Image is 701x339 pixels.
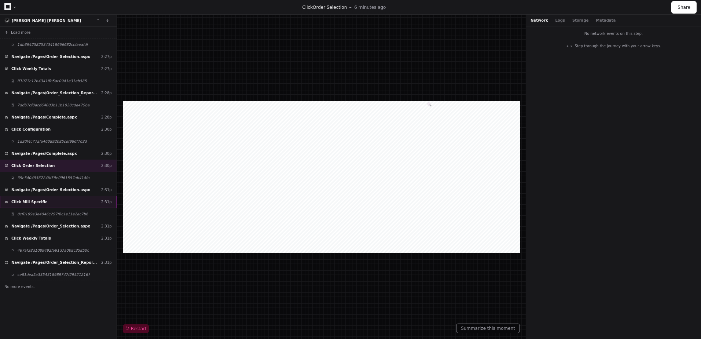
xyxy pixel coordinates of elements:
[354,4,386,10] p: 6 minutes ago
[11,127,51,132] span: Click Configuration
[11,90,98,96] span: Navigate /Pages/Order_Selection_Report.aspx
[101,66,112,72] div: 2:27p
[17,248,89,253] span: 467af38d1089492fa91d7a0b8c358500
[5,18,10,23] img: 15.svg
[11,223,90,229] span: Navigate /Pages/Order_Selection.aspx
[101,223,112,229] div: 2:31p
[101,187,112,193] div: 2:31p
[101,54,112,59] div: 2:27p
[17,78,87,84] span: ff1077c12b4341ffb5ac0941e31eb585
[555,18,565,23] button: Logs
[101,114,112,120] div: 2:28p
[11,260,98,265] span: Navigate /Pages/Order_Selection_Report.aspx
[11,114,77,120] span: Navigate /Pages/Complete.aspx
[101,260,112,265] div: 2:31p
[572,18,588,23] button: Storage
[4,284,35,289] span: No more events.
[11,187,90,193] span: Navigate /Pages/Order_Selection.aspx
[456,324,520,333] button: Summarize this moment
[526,26,701,41] div: No network events on this step.
[17,211,88,217] span: 8cf0199e3e4046c297f6c1e11e2ac7b6
[11,30,30,35] span: Load more
[575,43,661,49] span: Step through the journey with your arrow keys.
[11,163,55,168] span: Click Order Selection
[11,54,90,59] span: Navigate /Pages/Order_Selection.aspx
[17,42,88,47] span: 1db39425825343418666682ccfaeafdf
[125,326,147,332] span: Restart
[17,272,90,277] span: ce81dea5a3354318989747f295212167
[101,90,112,96] div: 2:28p
[531,18,548,23] button: Network
[123,324,149,333] button: Restart
[101,163,112,168] div: 2:30p
[17,139,87,144] span: 1d30f4c77afa460892085cef986f7633
[671,1,697,14] button: Share
[101,127,112,132] div: 2:30p
[11,199,47,205] span: Click Mill Specific
[101,236,112,241] div: 2:31p
[12,19,81,23] a: [PERSON_NAME] [PERSON_NAME]
[596,18,616,23] button: Metadata
[17,175,89,181] span: 39e5404956224fd59e0961557ab414fd
[313,5,347,10] span: Order Selection
[11,66,51,72] span: Click Weekly Totals
[17,102,89,108] span: 7ddb7cf8acd64003b11b1028cda479ba
[302,5,313,10] span: Click
[101,151,112,156] div: 2:30p
[11,236,51,241] span: Click Weekly Totals
[11,151,77,156] span: Navigate /Pages/Complete.aspx
[101,199,112,205] div: 2:31p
